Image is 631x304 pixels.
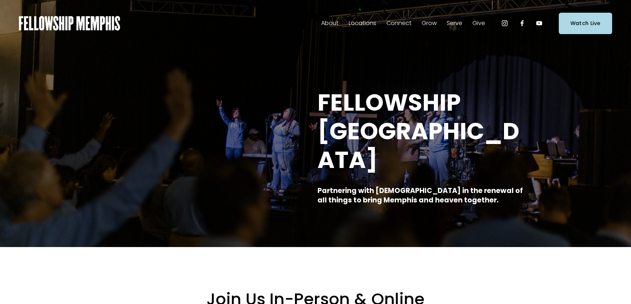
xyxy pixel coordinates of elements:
a: folder dropdown [447,17,462,29]
span: Grow [422,18,437,29]
a: folder dropdown [349,17,376,29]
a: Instagram [501,20,508,27]
span: Give [472,18,485,29]
img: Fellowship Memphis [19,16,120,30]
a: Watch Live [559,13,612,34]
a: folder dropdown [422,17,437,29]
strong: Partnering with [DEMOGRAPHIC_DATA] in the renewal of all things to bring Memphis and heaven toget... [317,186,524,205]
span: Serve [447,18,462,29]
span: Locations [349,18,376,29]
span: About [321,18,339,29]
span: Connect [386,18,411,29]
a: YouTube [536,20,543,27]
a: folder dropdown [386,17,411,29]
a: folder dropdown [472,17,485,29]
a: folder dropdown [321,17,339,29]
a: Facebook [519,20,526,27]
strong: FELLOWSHIP [GEOGRAPHIC_DATA] [317,86,519,176]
